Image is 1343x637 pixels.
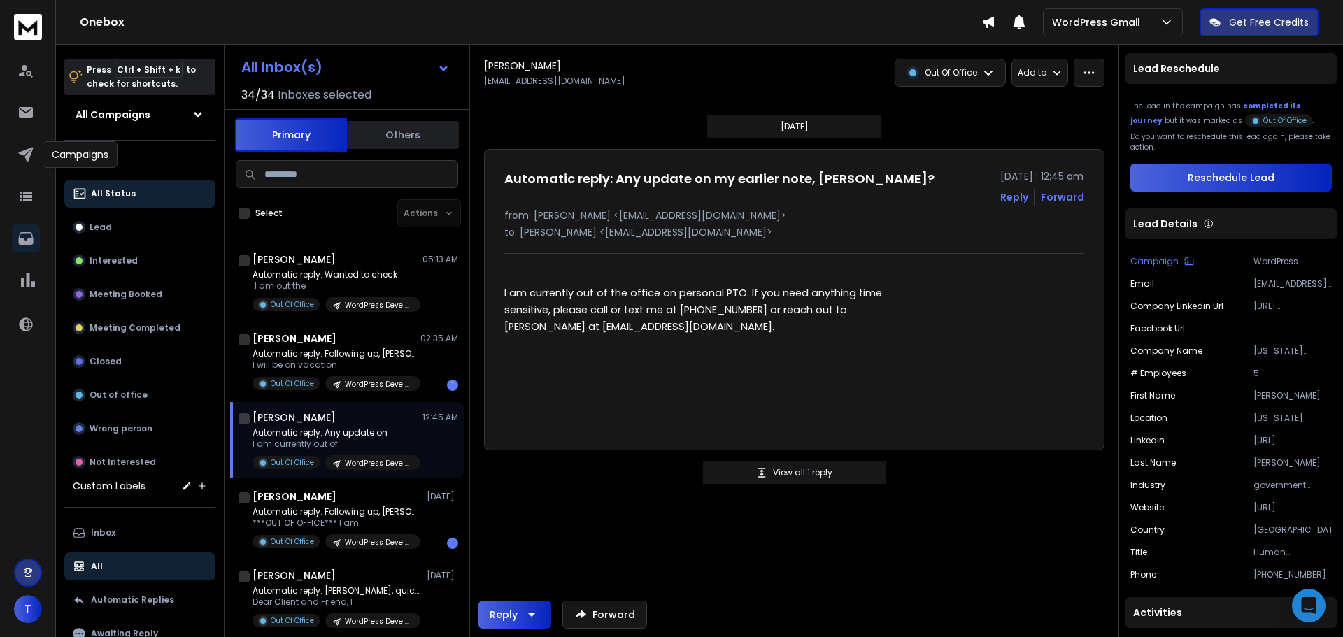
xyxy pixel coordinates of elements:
button: Reschedule Lead [1130,164,1332,192]
p: Not Interested [90,457,156,468]
p: WordPress Development - August [345,300,412,310]
p: I am out the [253,280,420,292]
span: 34 / 34 [241,87,275,103]
p: Human Resources Manager [1253,547,1332,558]
button: Primary [235,118,347,152]
button: Inbox [64,519,215,547]
p: Out Of Office [271,457,314,468]
p: government relations [1253,480,1332,491]
p: [EMAIL_ADDRESS][DOMAIN_NAME] [1253,278,1332,289]
button: T [14,595,42,623]
div: The lead in the campaign has but it was marked as . [1130,101,1332,126]
p: Do you want to reschedule this lead again, please take action. [1130,131,1332,152]
p: Add to [1018,67,1046,78]
p: from: [PERSON_NAME] <[EMAIL_ADDRESS][DOMAIN_NAME]> [504,208,1084,222]
button: Closed [64,348,215,375]
p: Out Of Office [271,615,314,626]
p: Out Of Office [271,536,314,547]
h3: Inboxes selected [278,87,371,103]
p: Last Name [1130,457,1176,468]
p: [URL][DOMAIN_NAME] [1253,502,1332,513]
p: Dear Client and Friend, I [253,596,420,608]
button: Others [347,120,459,150]
p: Automatic reply: Any update on [253,427,420,438]
button: Reply [478,601,551,629]
p: [PHONE_NUMBER] [1253,569,1332,580]
p: Meeting Completed [90,322,180,334]
p: Meeting Booked [90,289,162,300]
p: [DATE] [781,121,809,132]
p: [URL][DOMAIN_NAME][US_STATE] [1253,301,1332,312]
h1: Automatic reply: Any update on my earlier note, [PERSON_NAME]? [504,169,935,189]
button: Not Interested [64,448,215,476]
p: Phone [1130,569,1156,580]
p: to: [PERSON_NAME] <[EMAIL_ADDRESS][DOMAIN_NAME]> [504,225,1084,239]
p: [US_STATE] Chemistry Technology Council [1253,345,1332,357]
p: Out of office [90,389,148,401]
p: Automatic reply: Wanted to check [253,269,420,280]
p: title [1130,547,1147,558]
button: All Status [64,180,215,208]
p: Lead Reschedule [1133,62,1220,76]
p: Interested [90,255,138,266]
button: Forward [562,601,647,629]
h1: [PERSON_NAME] [253,489,336,503]
img: logo [14,14,42,40]
p: Inbox [91,527,115,538]
p: Out Of Office [271,299,314,310]
p: Email [1130,278,1154,289]
span: I am currently out of the office on personal PTO. If you need anything time sensitive, please cal... [504,286,885,334]
p: 05:13 AM [422,254,458,265]
div: Forward [1041,190,1084,204]
p: linkedin [1130,435,1165,446]
p: Company Name [1130,345,1202,357]
button: All Campaigns [64,101,215,129]
p: All Status [91,188,136,199]
p: WordPress Development - August [345,458,412,468]
p: # Employees [1130,368,1186,379]
p: WordPress Gmail [1052,15,1146,29]
p: [EMAIL_ADDRESS][DOMAIN_NAME] [484,76,625,87]
p: Lead Details [1133,217,1198,231]
button: Automatic Replies [64,586,215,614]
p: 12:45 AM [422,412,458,423]
div: Open Intercom Messenger [1292,589,1326,622]
h1: [PERSON_NAME] [253,568,336,582]
h1: All Campaigns [76,108,150,122]
p: 5 [1253,368,1332,379]
h1: [PERSON_NAME] [253,252,336,266]
h1: [PERSON_NAME] [484,59,561,73]
span: Ctrl + Shift + k [115,62,183,78]
p: Lead [90,222,112,233]
p: [GEOGRAPHIC_DATA] [1253,524,1332,536]
button: Reply [1000,190,1028,204]
button: Campaign [1130,256,1194,267]
div: Reply [490,608,518,622]
p: Company Linkedin Url [1130,301,1223,312]
p: WordPress Development - August [345,616,412,627]
p: Automatic reply: [PERSON_NAME], quick website [253,585,420,596]
p: I﻿ will be on vacation [253,359,420,371]
p: Out Of Office [925,67,977,78]
p: WordPress Development - August [1253,256,1332,267]
button: Meeting Completed [64,314,215,342]
p: Automatic reply: Following up, [PERSON_NAME] [253,348,420,359]
span: 1 [807,466,812,478]
p: Out Of Office [1263,115,1307,126]
p: WordPress Development - August [345,379,412,389]
p: I am currently out of [253,438,420,450]
button: Interested [64,247,215,275]
p: location [1130,413,1167,424]
button: Get Free Credits [1200,8,1319,36]
p: First Name [1130,390,1175,401]
p: Country [1130,524,1165,536]
button: All Inbox(s) [230,53,461,81]
p: Get Free Credits [1229,15,1309,29]
p: View all reply [773,467,832,478]
p: website [1130,502,1164,513]
button: Out of office [64,381,215,409]
p: [URL][DOMAIN_NAME][PERSON_NAME] [1253,435,1332,446]
h3: Filters [64,152,215,171]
